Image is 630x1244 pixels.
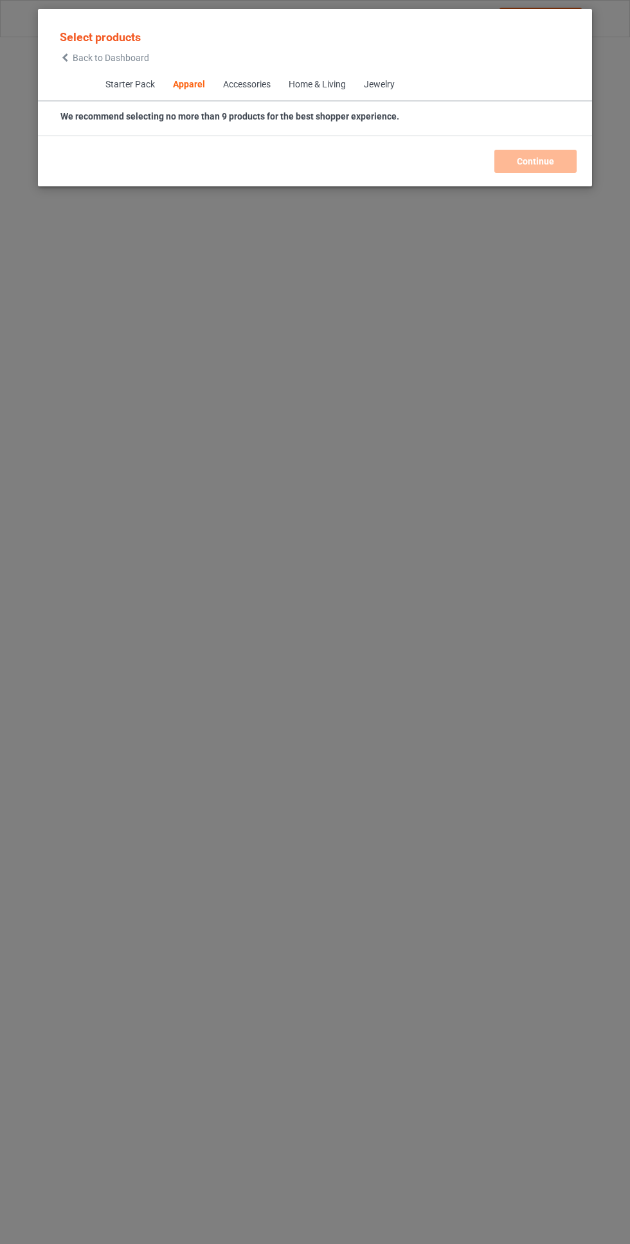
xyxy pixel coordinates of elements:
[60,30,141,44] span: Select products
[172,78,204,91] div: Apparel
[60,111,399,121] strong: We recommend selecting no more than 9 products for the best shopper experience.
[222,78,270,91] div: Accessories
[73,53,149,63] span: Back to Dashboard
[288,78,345,91] div: Home & Living
[363,78,394,91] div: Jewelry
[96,69,163,100] span: Starter Pack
